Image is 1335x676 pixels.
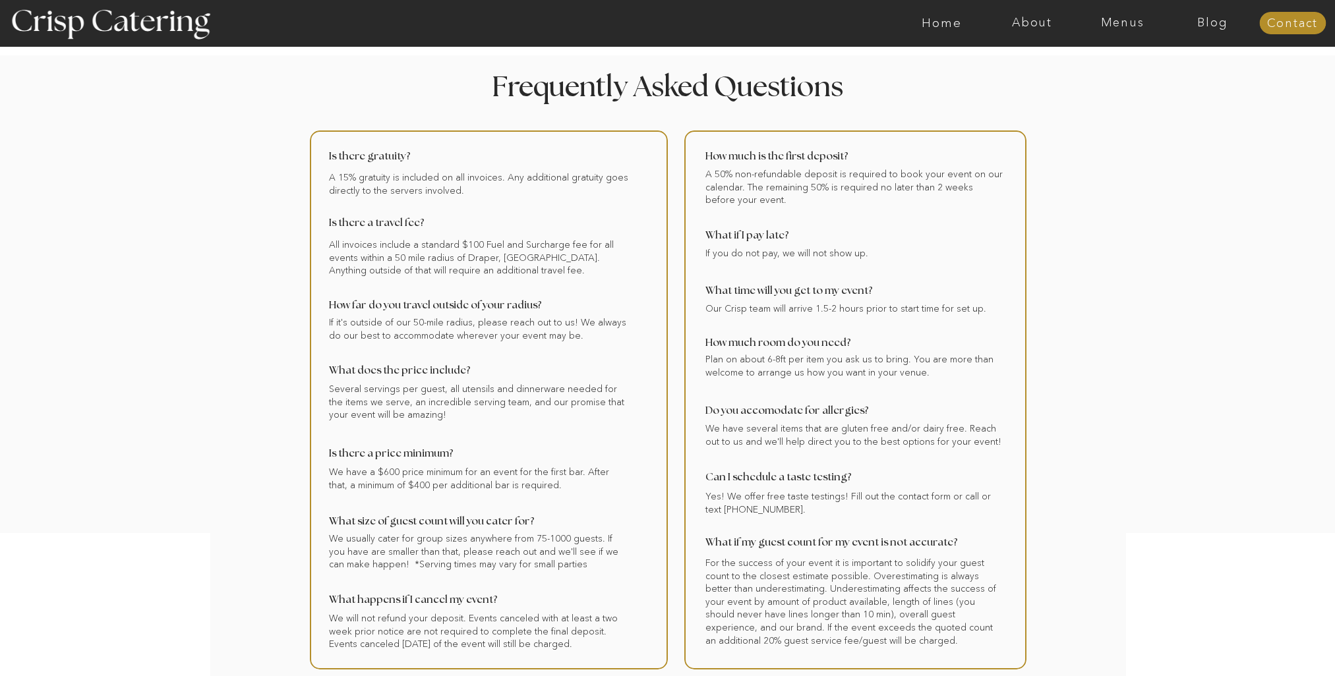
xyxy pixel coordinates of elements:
h2: Frequently Asked Questions [427,74,908,108]
a: About [987,16,1077,30]
a: Home [897,16,987,30]
a: Blog [1168,16,1258,30]
a: Contact [1259,17,1326,30]
a: Menus [1077,16,1168,30]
